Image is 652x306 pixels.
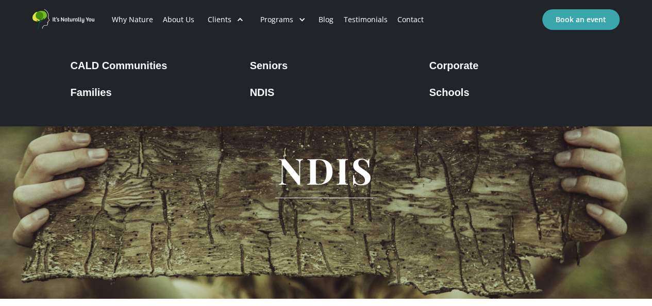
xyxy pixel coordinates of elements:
[71,86,112,99] div: Families
[339,2,392,37] a: Testimonials
[245,55,408,72] a: Seniors
[424,55,587,72] a: Corporate
[199,2,252,37] div: Clients
[250,59,288,72] div: Seniors
[65,55,228,72] a: CALD Communities
[65,82,228,99] a: Families
[250,86,275,99] div: NDIS
[262,150,390,190] h1: NDIS
[542,9,620,30] a: Book an event
[208,14,231,25] div: Clients
[260,14,293,25] div: Programs
[429,59,479,72] div: Corporate
[424,82,587,99] a: Schools
[245,82,408,99] a: NDIS
[392,2,428,37] a: Contact
[71,59,168,72] div: CALD Communities
[158,2,199,37] a: About Us
[32,9,94,29] a: home
[107,2,158,37] a: Why Nature
[252,2,314,37] div: Programs
[314,2,339,37] a: Blog
[429,86,470,99] div: Schools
